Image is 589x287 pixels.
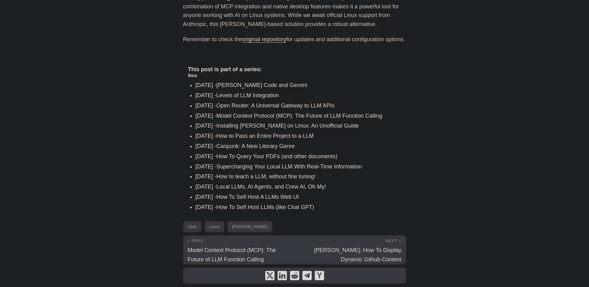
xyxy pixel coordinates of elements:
[196,81,401,90] li: [DATE] -
[183,35,406,44] p: Remember to check the for updates and additional configuration options.
[295,236,406,264] a: Next » [PERSON_NAME]: How To Display Dynamic Github Content
[216,102,334,109] a: Open Router: A Universal Gateway to LLM APIs
[216,173,315,180] a: How to teach a LLM, without fine tuning!
[216,184,326,190] a: Local LLMs, AI Agents, and Crew AI, Oh My!
[216,82,307,88] a: [PERSON_NAME] Code and Gemini
[216,163,362,170] a: Supercharging Your Local LLM With Real-Time Information
[216,113,382,119] a: Model Context Protocol (MCP): The Future of LLM Function Calling
[196,142,401,151] li: [DATE] -
[196,121,401,130] li: [DATE] -
[216,194,299,200] a: How To Self Host A LLMs Web UI
[196,132,401,141] li: [DATE] -
[188,238,204,243] span: « Prev
[242,36,286,42] a: original repository
[216,123,359,129] a: Installing [PERSON_NAME] on Linux: An Unofficial Guide
[216,143,295,149] a: Canpunk: A New Literary Genre
[216,204,314,210] a: How To Self Host LLMs (like Chat GPT)
[216,133,314,139] a: How to Pass an Entire Project to a LLM
[183,236,295,264] a: « Prev Model Context Protocol (MCP): The Future of LLM Function Calling
[196,193,401,202] li: [DATE] -
[196,101,401,110] li: [DATE] -
[196,162,401,171] li: [DATE] -
[290,271,299,280] a: share Installing Claude Desktop on Linux: An Unofficial Guide on reddit
[196,203,401,212] li: [DATE] -
[196,152,401,161] li: [DATE] -
[302,271,312,280] a: share Installing Claude Desktop on Linux: An Unofficial Guide on telegram
[314,247,402,263] span: [PERSON_NAME]: How To Display Dynamic Github Content
[278,271,287,280] a: share Installing Claude Desktop on Linux: An Unofficial Guide on linkedin
[216,153,337,159] a: How To Query Your PDFs (and other documents)
[315,271,324,280] a: share Installing Claude Desktop on Linux: An Unofficial Guide on ycombinator
[265,271,275,280] a: share Installing Claude Desktop on Linux: An Unofficial Guide on x
[204,221,224,232] a: Linux
[385,238,401,243] span: Next »
[188,73,197,78] a: llms
[188,66,401,73] h4: This post is part of a series:
[183,221,202,232] a: Llms
[227,221,272,232] a: [PERSON_NAME]
[196,111,401,120] li: [DATE] -
[196,172,401,181] li: [DATE] -
[196,91,401,100] li: [DATE] -
[188,247,276,263] span: Model Context Protocol (MCP): The Future of LLM Function Calling
[196,182,401,191] li: [DATE] -
[216,92,279,98] a: Levels of LLM Integration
